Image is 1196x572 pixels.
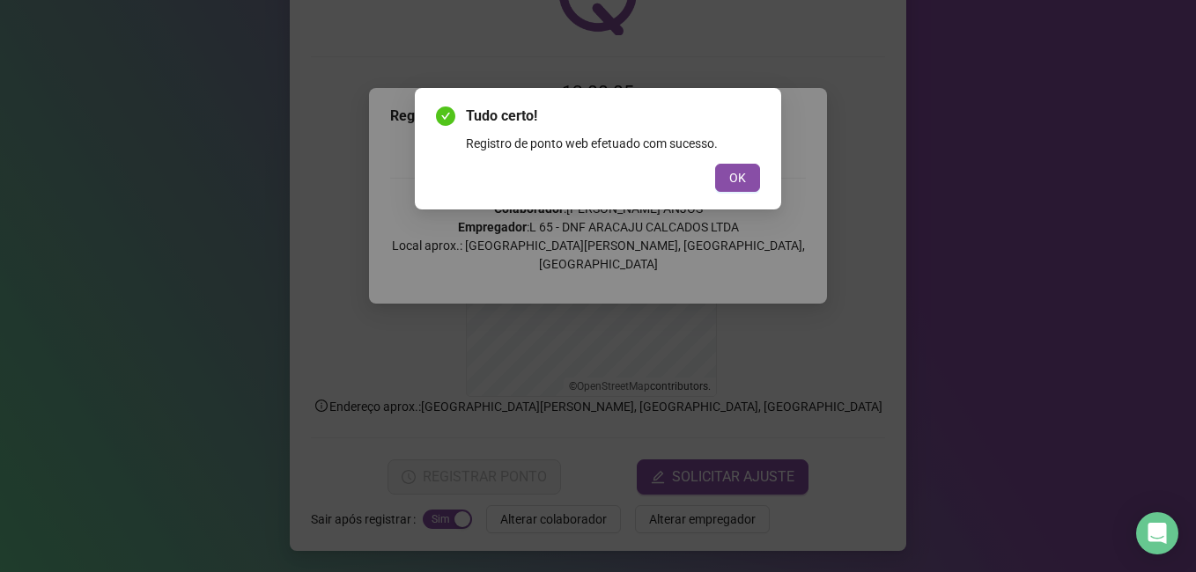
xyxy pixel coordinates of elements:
[715,164,760,192] button: OK
[1136,512,1178,554] div: Open Intercom Messenger
[466,106,760,127] span: Tudo certo!
[466,134,760,153] div: Registro de ponto web efetuado com sucesso.
[436,106,455,126] span: check-circle
[729,168,746,187] span: OK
